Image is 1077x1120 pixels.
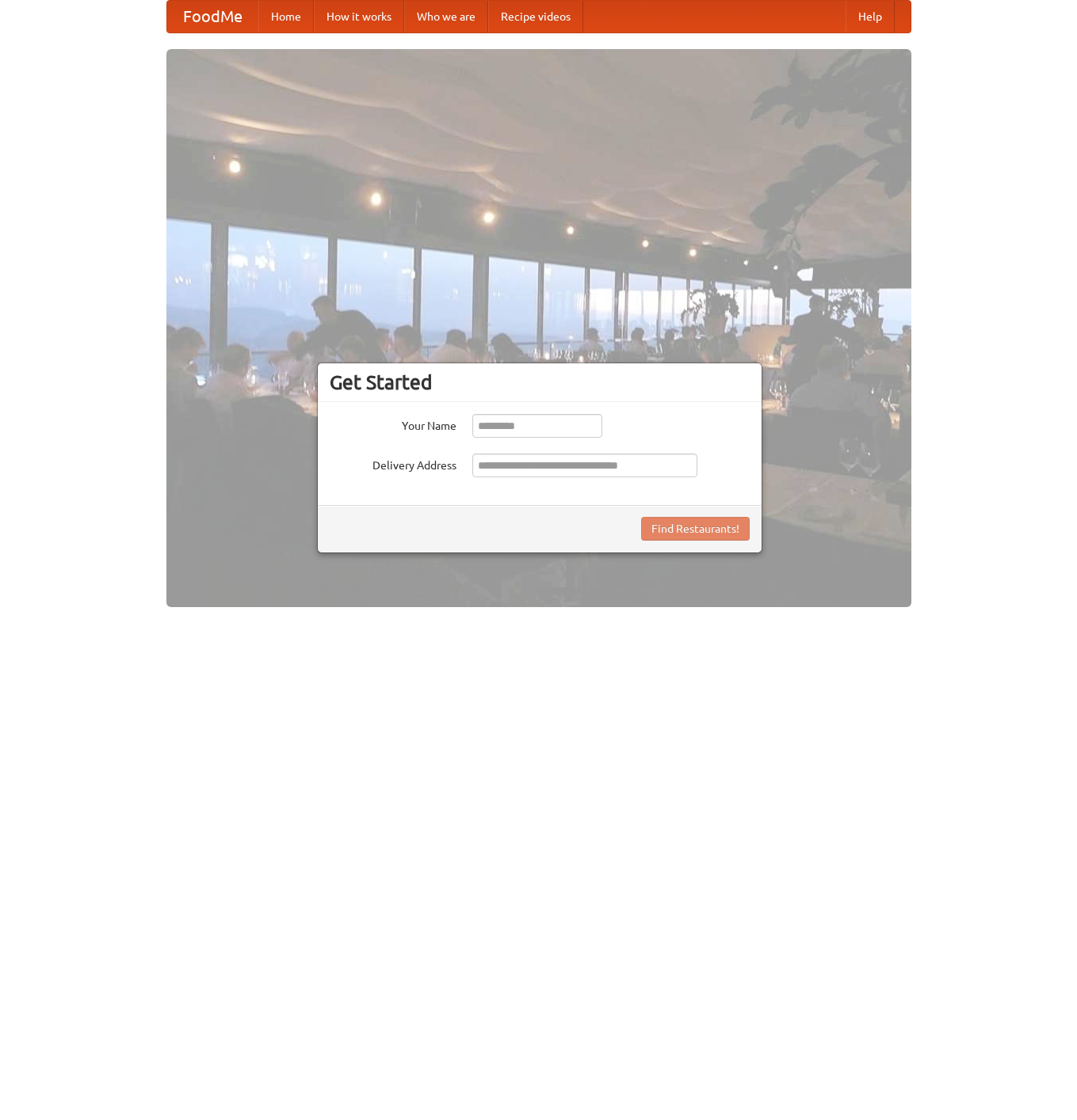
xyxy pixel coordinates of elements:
[314,1,404,32] a: How it works
[404,1,488,32] a: Who we are
[641,517,750,541] button: Find Restaurants!
[330,370,750,394] h3: Get Started
[258,1,314,32] a: Home
[330,454,456,473] label: Delivery Address
[330,414,456,434] label: Your Name
[488,1,583,32] a: Recipe videos
[846,1,895,32] a: Help
[167,1,258,32] a: FoodMe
